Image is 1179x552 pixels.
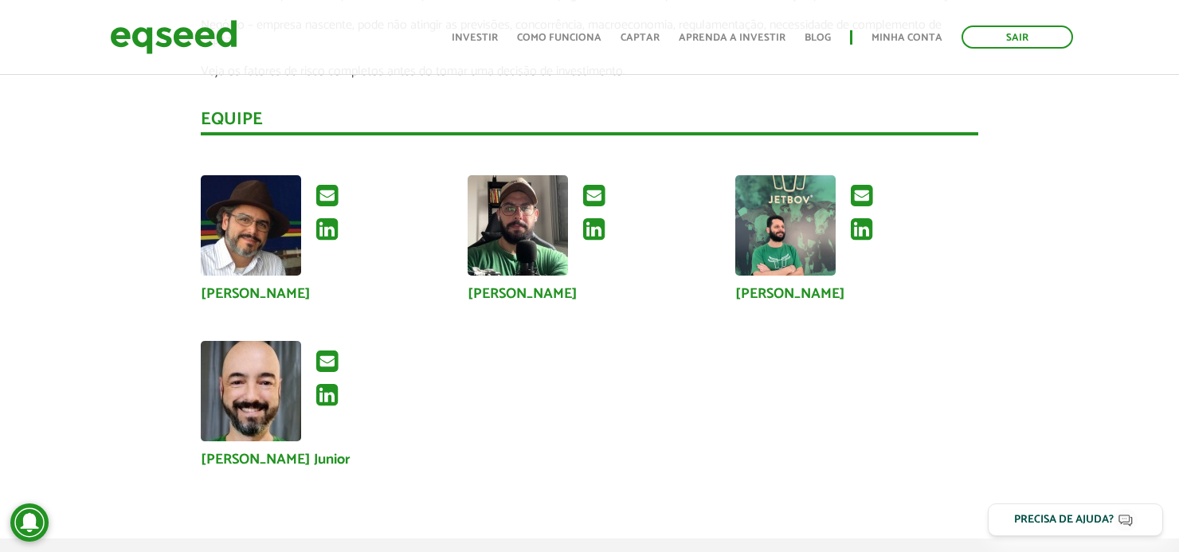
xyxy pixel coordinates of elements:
img: Foto de Luis Fernando da Costa [735,175,836,276]
a: Ver perfil do usuário. [201,341,301,441]
img: Foto de Xisto Alves de Souza Junior [201,175,301,276]
a: Ver perfil do usuário. [735,175,836,276]
a: [PERSON_NAME] Junior [201,452,351,467]
a: Captar [621,33,660,43]
a: Ver perfil do usuário. [468,175,568,276]
a: [PERSON_NAME] [201,287,311,301]
p: Veja os fatores de risco completos antes do tomar uma decisão de investimento. [201,64,979,79]
a: Investir [452,33,498,43]
a: Ver perfil do usuário. [201,175,301,276]
a: Como funciona [517,33,601,43]
a: Sair [962,25,1073,49]
a: [PERSON_NAME] [735,287,845,301]
a: Minha conta [872,33,942,43]
img: EqSeed [110,16,237,58]
img: Foto de Sérgio Hilton Berlotto Junior [201,341,301,441]
a: [PERSON_NAME] [468,287,578,301]
img: Foto de Daniel Carlos Gonçalves [468,175,568,276]
div: Equipe [201,111,979,135]
a: Blog [805,33,831,43]
a: Aprenda a investir [679,33,785,43]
